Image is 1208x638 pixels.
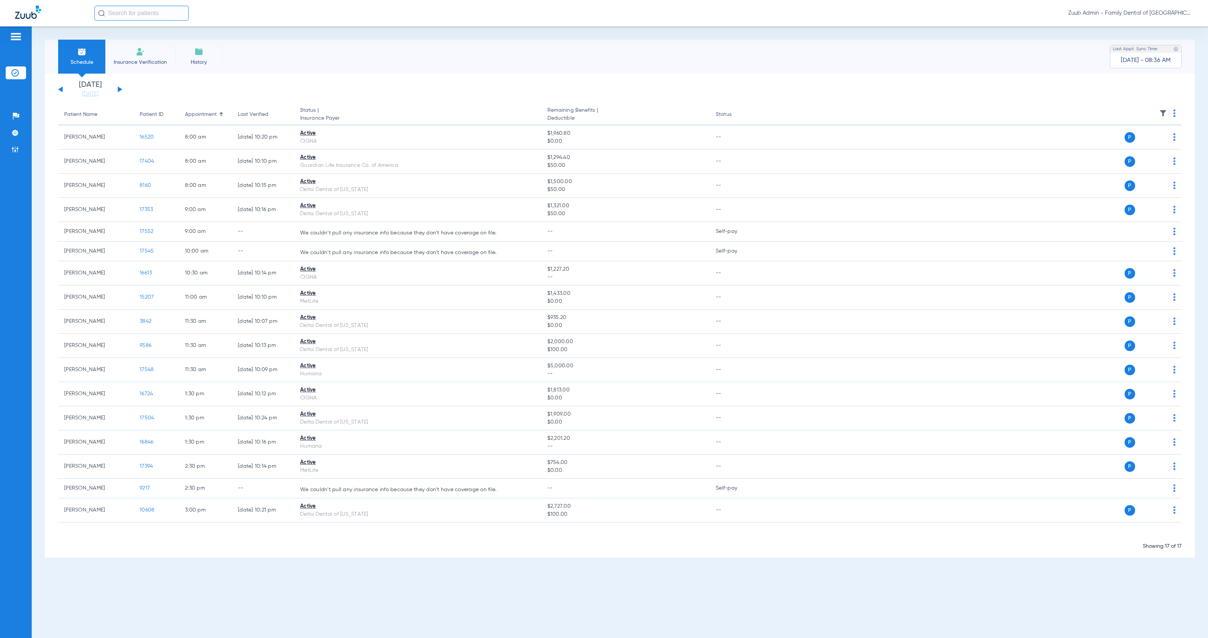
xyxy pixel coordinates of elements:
[232,125,294,149] td: [DATE] 10:20 PM
[179,125,232,149] td: 8:00 AM
[140,507,154,513] span: 10608
[194,47,203,56] img: History
[1125,389,1135,399] span: P
[710,222,761,242] td: Self-pay
[1173,342,1176,349] img: group-dot-blue.svg
[232,149,294,174] td: [DATE] 10:10 PM
[1173,228,1176,235] img: group-dot-blue.svg
[64,59,100,66] span: Schedule
[710,498,761,522] td: --
[547,210,704,218] span: $50.00
[181,59,217,66] span: History
[1125,292,1135,303] span: P
[300,459,535,467] div: Active
[232,430,294,455] td: [DATE] 10:16 PM
[1173,390,1176,398] img: group-dot-blue.svg
[232,334,294,358] td: [DATE] 10:13 PM
[1125,316,1135,327] span: P
[300,502,535,510] div: Active
[140,391,153,396] span: 16724
[547,510,704,518] span: $100.00
[58,149,134,174] td: [PERSON_NAME]
[185,111,226,119] div: Appointment
[179,310,232,334] td: 11:30 AM
[710,334,761,358] td: --
[1173,484,1176,492] img: group-dot-blue.svg
[710,455,761,479] td: --
[547,202,704,210] span: $1,321.00
[300,202,535,210] div: Active
[547,502,704,510] span: $2,727.00
[1068,9,1193,17] span: Zuub Admin - Family Dental of [GEOGRAPHIC_DATA]
[140,134,154,140] span: 16520
[1173,506,1176,514] img: group-dot-blue.svg
[1125,205,1135,215] span: P
[1173,269,1176,277] img: group-dot-blue.svg
[1125,180,1135,191] span: P
[547,410,704,418] span: $1,909.00
[300,487,535,492] p: We couldn’t pull any insurance info because they don’t have coverage on file.
[1125,505,1135,516] span: P
[300,186,535,194] div: Delta Dental of [US_STATE]
[300,467,535,475] div: MetLife
[547,459,704,467] span: $754.00
[1173,157,1176,165] img: group-dot-blue.svg
[232,310,294,334] td: [DATE] 10:07 PM
[300,442,535,450] div: Humana
[58,125,134,149] td: [PERSON_NAME]
[185,111,217,119] div: Appointment
[300,410,535,418] div: Active
[300,314,535,322] div: Active
[179,198,232,222] td: 9:00 AM
[547,229,553,234] span: --
[140,294,154,300] span: 15207
[547,338,704,346] span: $2,000.00
[136,47,145,56] img: Manual Insurance Verification
[58,358,134,382] td: [PERSON_NAME]
[179,382,232,406] td: 1:30 PM
[58,261,134,285] td: [PERSON_NAME]
[68,81,113,98] li: [DATE]
[10,32,22,41] img: hamburger-icon
[238,111,288,119] div: Last Verified
[547,346,704,354] span: $100.00
[300,210,535,218] div: Delta Dental of [US_STATE]
[1173,414,1176,422] img: group-dot-blue.svg
[300,114,535,122] span: Insurance Payer
[58,455,134,479] td: [PERSON_NAME]
[232,358,294,382] td: [DATE] 10:09 PM
[547,485,553,491] span: --
[1143,544,1182,549] span: Showing 17 of 17
[232,285,294,310] td: [DATE] 10:10 PM
[300,346,535,354] div: Delta Dental of [US_STATE]
[710,406,761,430] td: --
[547,394,704,402] span: $0.00
[179,334,232,358] td: 11:30 AM
[1173,438,1176,446] img: group-dot-blue.svg
[111,59,169,66] span: Insurance Verification
[140,319,151,324] span: 3842
[58,174,134,198] td: [PERSON_NAME]
[140,111,163,119] div: Patient ID
[710,382,761,406] td: --
[140,159,154,164] span: 17404
[547,467,704,475] span: $0.00
[300,370,535,378] div: Humana
[547,362,704,370] span: $5,000.00
[547,162,704,170] span: $50.00
[232,382,294,406] td: [DATE] 10:12 PM
[547,386,704,394] span: $1,813.00
[547,442,704,450] span: --
[300,418,535,426] div: Delta Dental of [US_STATE]
[1159,109,1167,117] img: filter.svg
[710,242,761,261] td: Self-pay
[547,154,704,162] span: $1,294.40
[1173,109,1176,117] img: group-dot-blue.svg
[140,270,152,276] span: 16613
[1173,247,1176,255] img: group-dot-blue.svg
[140,111,173,119] div: Patient ID
[547,248,553,254] span: --
[1113,45,1158,53] span: Last Appt. Sync Time:
[294,104,541,125] th: Status |
[547,129,704,137] span: $1,960.80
